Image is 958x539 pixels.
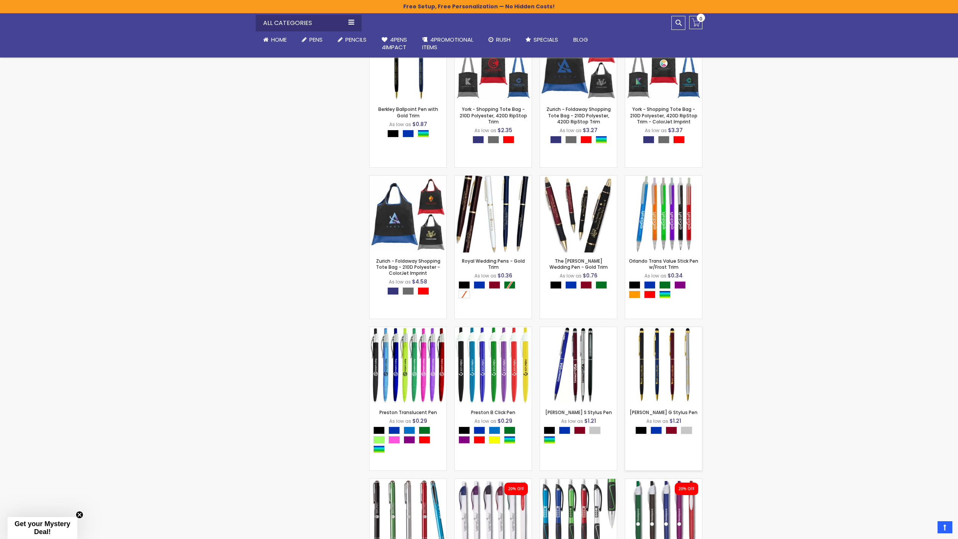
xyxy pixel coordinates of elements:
[370,175,446,182] a: Zurich - Foldaway Shopping Tote Bag - 210D Polyester - ColorJet Imprint
[504,427,515,434] div: Green
[387,287,399,295] div: Royal Blue
[459,281,470,289] div: Black
[673,136,685,143] div: Red
[389,418,411,424] span: As low as
[404,427,415,434] div: Blue Light
[643,136,688,145] div: Select A Color
[540,327,617,333] a: Meryl S Stylus Pen
[455,176,532,252] img: Royal Wedding Pens - Gold Trim
[699,15,702,22] span: 0
[629,281,702,300] div: Select A Color
[669,417,681,425] span: $1.21
[389,279,411,285] span: As low as
[544,427,617,446] div: Select A Color
[455,24,532,101] img: York - Shopping Tote Bag - 210D Polyester, 420D RipStop Trim
[550,136,611,145] div: Select A Color
[459,427,470,434] div: Black
[489,427,500,434] div: Blue Light
[498,272,512,279] span: $0.36
[488,136,499,143] div: Grey
[540,24,617,101] img: Zurich - Foldaway Shopping Tote Bag - 210D Polyester, 420D RipStop Trim
[419,427,430,434] div: Green
[629,258,698,270] a: Orlando Trans Value Stick Pen w/Frost Trim
[540,478,617,485] a: Souvenir Story Pen
[422,36,473,51] span: 4PROMOTIONAL ITEMS
[573,36,588,44] span: Blog
[589,427,601,434] div: Silver
[550,281,562,289] div: Black
[546,106,611,125] a: Zurich - Foldaway Shopping Tote Bag - 210D Polyester, 420D RipStop Trim
[560,127,582,134] span: As low as
[256,15,362,31] div: All Categories
[474,418,496,424] span: As low as
[271,36,287,44] span: Home
[630,106,697,125] a: York - Shopping Tote Bag - 210D Polyester, 420D RipStop Trim - ColorJet Imprint
[625,327,702,404] img: Meryl G Stylus Pen
[455,327,532,333] a: Preston B Click Pen
[544,427,555,434] div: Black
[625,327,702,333] a: Meryl G Stylus Pen
[566,31,596,48] a: Blog
[345,36,367,44] span: Pencils
[681,427,692,434] div: Silver
[503,136,514,143] div: Red
[373,427,446,455] div: Select A Color
[474,427,485,434] div: Blue
[496,36,510,44] span: Rush
[508,486,524,492] div: 20% OFF
[370,176,446,252] img: Zurich - Foldaway Shopping Tote Bag - 210D Polyester - ColorJet Imprint
[630,409,697,416] a: [PERSON_NAME] G Stylus Pen
[645,127,667,134] span: As low as
[504,436,515,444] div: Assorted
[455,175,532,182] a: Royal Wedding Pens - Gold Trim
[412,120,427,128] span: $0.87
[404,436,415,444] div: Purple
[674,281,686,289] div: Purple
[389,121,411,128] span: As low as
[625,24,702,101] img: York - Shopping Tote Bag - 210D Polyester, 420D RipStop Trim - ColorJet Imprint
[596,281,607,289] div: Green
[376,258,440,276] a: Zurich - Foldaway Shopping Tote Bag - 210D Polyester - ColorJet Imprint
[540,176,617,252] img: The Barton Wedding Pen - Gold Trim
[481,31,518,48] a: Rush
[462,258,525,270] a: Royal Wedding Pens - Gold Trim
[574,427,585,434] div: Burgundy
[625,478,702,485] a: Oak Pen Solid
[474,127,496,134] span: As low as
[370,327,446,333] a: Preston Translucent Pen
[455,327,532,404] img: Preston B Click Pen
[473,136,484,143] div: Royal Blue
[403,130,414,137] div: Blue
[651,427,662,434] div: Blue
[629,281,640,289] div: Black
[583,272,598,279] span: $0.76
[459,436,470,444] div: Purple
[498,126,512,134] span: $2.35
[459,427,532,446] div: Select A Color
[471,409,515,416] a: Preston B Click Pen
[635,427,696,436] div: Select A Color
[498,417,512,425] span: $0.29
[455,478,532,485] a: Oak Pen
[382,36,407,51] span: 4Pens 4impact
[379,409,437,416] a: Preston Translucent Pen
[373,427,385,434] div: Black
[668,272,683,279] span: $0.34
[378,106,438,118] a: Berkley Ballpoint Pen with Gold Trim
[460,106,527,125] a: York - Shopping Tote Bag - 210D Polyester, 420D RipStop Trim
[565,281,577,289] div: Blue
[659,291,671,298] div: Assorted
[412,417,427,425] span: $0.29
[540,175,617,182] a: The Barton Wedding Pen - Gold Trim
[896,519,958,539] iframe: Google Customer Reviews
[679,486,694,492] div: 20% OFF
[644,273,666,279] span: As low as
[666,427,677,434] div: Burgundy
[659,281,671,289] div: Green
[76,511,83,519] button: Close teaser
[474,273,496,279] span: As low as
[580,281,592,289] div: Burgundy
[419,436,430,444] div: Red
[256,31,294,48] a: Home
[550,136,562,143] div: Royal Blue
